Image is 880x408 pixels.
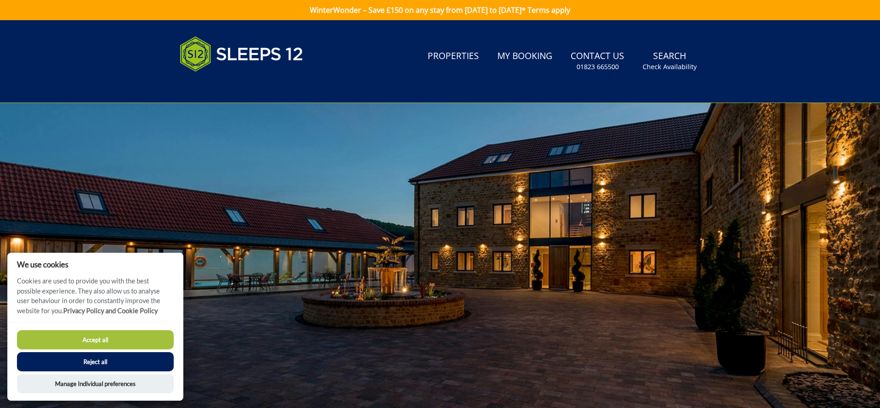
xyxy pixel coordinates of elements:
button: Reject all [17,352,174,371]
a: Contact Us01823 665500 [567,46,628,76]
button: Accept all [17,330,174,349]
small: Check Availability [643,62,697,71]
a: Properties [424,46,483,67]
p: Cookies are used to provide you with the best possible experience. They also allow us to analyse ... [7,276,183,322]
h2: We use cookies [7,260,183,269]
iframe: Customer reviews powered by Trustpilot [175,82,271,90]
a: My Booking [494,46,556,67]
small: 01823 665500 [577,62,619,71]
a: Privacy Policy and Cookie Policy [63,307,158,315]
img: Sleeps 12 [180,31,303,77]
button: Manage Individual preferences [17,374,174,393]
a: SearchCheck Availability [639,46,700,76]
